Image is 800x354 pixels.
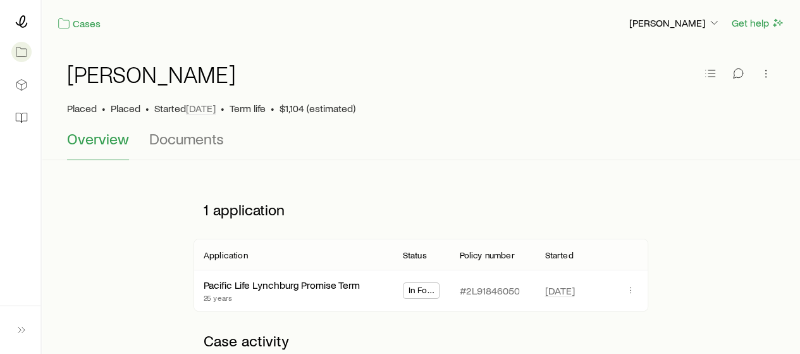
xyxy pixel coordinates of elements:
div: Case details tabs [67,130,775,160]
p: Placed [67,102,97,115]
button: Get help [731,16,785,30]
p: Policy number [459,250,514,260]
span: $1,104 (estimated) [280,102,355,115]
span: • [102,102,106,115]
a: Pacific Life Lynchburg Promise Term [204,279,360,291]
p: Application [204,250,248,260]
div: Pacific Life Lynchburg Promise Term [204,279,360,292]
a: Cases [57,16,101,31]
p: Started [154,102,216,115]
span: Placed [111,102,140,115]
span: In Force [409,285,434,298]
button: [PERSON_NAME] [629,16,721,31]
span: [DATE] [186,102,216,115]
p: 25 years [204,293,360,303]
span: • [145,102,149,115]
p: Started [545,250,573,260]
span: Documents [149,130,224,148]
span: [DATE] [545,284,574,297]
p: [PERSON_NAME] [629,16,720,29]
span: • [271,102,274,115]
h1: [PERSON_NAME] [67,61,236,87]
p: 1 application [194,191,648,229]
span: Overview [67,130,129,148]
span: • [221,102,225,115]
p: #2L91846050 [459,284,519,297]
span: Term life [230,102,266,115]
p: Status [403,250,427,260]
